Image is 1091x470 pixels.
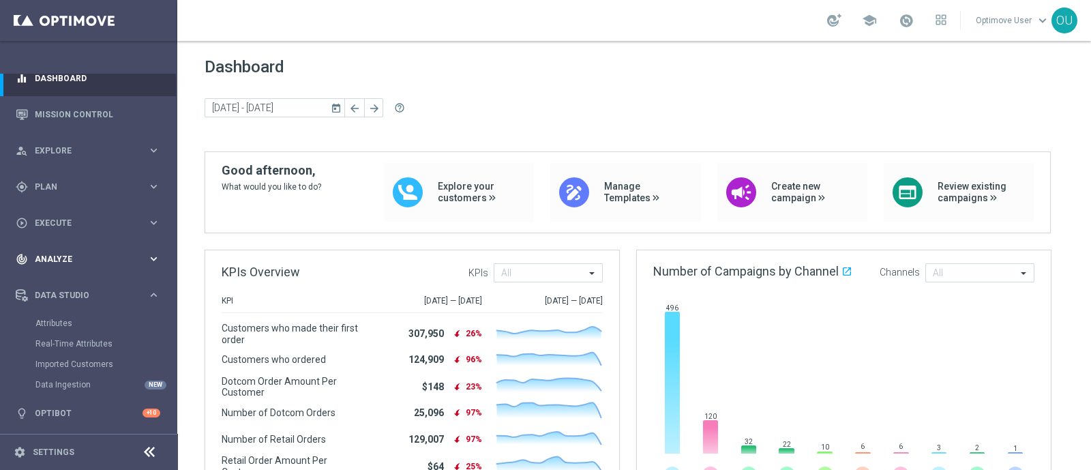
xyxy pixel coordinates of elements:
a: Optimove Userkeyboard_arrow_down [974,10,1051,31]
i: lightbulb [16,407,28,420]
a: Real-Time Attributes [35,338,142,349]
div: Explore [16,145,147,157]
button: play_circle_outline Execute keyboard_arrow_right [15,218,161,229]
button: person_search Explore keyboard_arrow_right [15,145,161,156]
div: Dashboard [16,60,160,96]
a: Settings [33,448,74,456]
i: equalizer [16,72,28,85]
span: keyboard_arrow_down [1035,13,1050,28]
i: keyboard_arrow_right [147,144,160,157]
button: lightbulb Optibot +10 [15,408,161,419]
span: school [862,13,877,28]
button: track_changes Analyze keyboard_arrow_right [15,254,161,265]
i: keyboard_arrow_right [147,252,160,265]
div: Execute [16,217,147,229]
div: Plan [16,181,147,193]
div: Mission Control [16,96,160,132]
span: Data Studio [35,291,147,299]
span: Plan [35,183,147,191]
div: +10 [143,409,160,417]
i: track_changes [16,253,28,265]
div: Data Studio [16,289,147,302]
i: keyboard_arrow_right [147,180,160,193]
button: gps_fixed Plan keyboard_arrow_right [15,181,161,192]
button: equalizer Dashboard [15,73,161,84]
a: Dashboard [35,60,160,96]
i: gps_fixed [16,181,28,193]
button: Mission Control [15,109,161,120]
span: Analyze [35,255,147,263]
div: NEW [145,381,166,390]
a: Data Ingestion [35,379,142,390]
button: Data Studio keyboard_arrow_right [15,290,161,301]
div: Optibot [16,395,160,431]
span: Explore [35,147,147,155]
div: Data Ingestion [35,374,176,395]
div: Real-Time Attributes [35,334,176,354]
a: Optibot [35,395,143,431]
i: person_search [16,145,28,157]
div: Imported Customers [35,354,176,374]
div: Attributes [35,313,176,334]
a: Attributes [35,318,142,329]
div: Analyze [16,253,147,265]
i: settings [14,446,26,458]
i: keyboard_arrow_right [147,216,160,229]
span: Execute [35,219,147,227]
a: Imported Customers [35,359,142,370]
a: Mission Control [35,96,160,132]
i: keyboard_arrow_right [147,289,160,302]
i: play_circle_outline [16,217,28,229]
div: OU [1051,8,1077,33]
